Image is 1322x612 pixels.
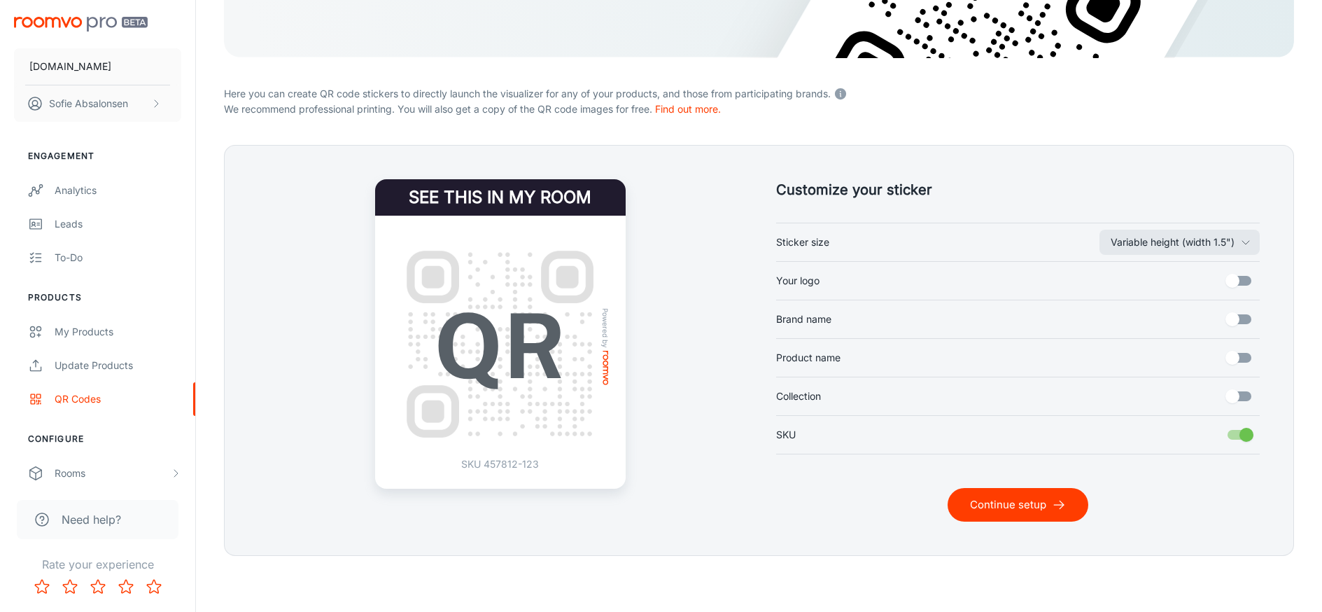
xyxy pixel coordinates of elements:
[55,324,181,340] div: My Products
[55,250,181,265] div: To-do
[112,573,140,601] button: Rate 4 star
[655,103,721,115] a: Find out more.
[776,312,831,327] span: Brand name
[224,102,1294,117] p: We recommend professional printing. You will also get a copy of the QR code images for free.
[49,96,128,111] p: Sofie Absalonsen
[776,389,821,404] span: Collection
[55,358,181,373] div: Update Products
[392,236,609,453] img: QR Code Example
[11,556,184,573] p: Rate your experience
[603,350,608,384] img: roomvo
[461,457,539,472] p: SKU 457812-123
[598,307,612,347] span: Powered by
[14,48,181,85] button: [DOMAIN_NAME]
[776,273,820,288] span: Your logo
[84,573,112,601] button: Rate 3 star
[776,350,841,366] span: Product name
[56,573,84,601] button: Rate 2 star
[948,488,1088,522] button: Continue setup
[14,17,148,32] img: Roomvo PRO Beta
[55,466,170,481] div: Rooms
[375,179,626,216] h4: See this in my room
[140,573,168,601] button: Rate 5 star
[1099,230,1260,255] button: Sticker size
[29,59,111,74] p: [DOMAIN_NAME]
[776,179,1260,200] h5: Customize your sticker
[28,573,56,601] button: Rate 1 star
[55,183,181,198] div: Analytics
[14,85,181,122] button: Sofie Absalonsen
[776,427,796,443] span: SKU
[776,235,829,250] span: Sticker size
[55,216,181,232] div: Leads
[224,83,1294,102] p: Here you can create QR code stickers to directly launch the visualizer for any of your products, ...
[55,391,181,407] div: QR Codes
[62,511,121,528] span: Need help?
